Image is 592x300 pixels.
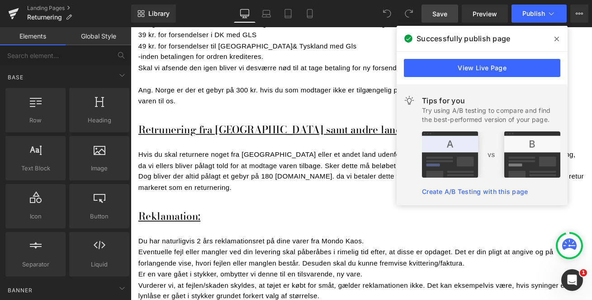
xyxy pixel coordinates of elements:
[422,106,560,124] div: Try using A/B testing to compare and find the best-performed version of your page.
[148,10,170,18] span: Library
[9,112,398,131] u: Retrunering fra [GEOGRAPHIC_DATA] samt andre lande udenfor EU:
[422,95,560,106] div: Tips for you
[9,146,528,169] span: Hvis du skal returnere noget fra [GEOGRAPHIC_DATA] eller et andet land udenfor EU er det vigtigt ...
[7,73,24,82] span: Base
[9,68,538,94] p: Ang. Norge er der et gebyr på 300 kr. hvis du som modtager ikke er tilgængelig på leveringsadress...
[256,5,277,23] a: Laptop
[27,5,131,12] a: Landing Pages
[9,286,538,300] p: Er en vare gået i stykker, ombytter vi denne til en tilsvarende, ny vare.
[9,42,538,55] p: Skal vi afsende den igen bliver vi desværre nød til at tage betaling for ny forsendelse.
[192,18,268,27] span: & Tyskland med Gls
[378,5,396,23] button: Undo
[27,14,62,21] span: Returnering
[277,5,299,23] a: Tablet
[462,5,508,23] a: Preview
[299,5,321,23] a: Mobile
[9,3,538,16] p: 39 kr. for forsendelser i DK med GLS
[8,212,63,221] span: Icon
[404,95,415,106] img: light.svg
[72,212,127,221] span: Button
[9,16,538,29] p: 49 kr. for forsendelser til [GEOGRAPHIC_DATA]
[8,164,63,173] span: Text Block
[522,10,545,17] span: Publish
[422,188,528,195] a: Create A/B Testing with this page
[72,260,127,269] span: Liquid
[561,269,583,291] iframe: Intercom live chat
[473,9,497,19] span: Preview
[9,215,83,233] u: Reklamation:
[432,9,447,19] span: Save
[7,286,33,295] span: Banner
[580,269,587,276] span: 1
[72,164,127,173] span: Image
[9,247,538,260] p: Du har naturligvis 2 års reklamationsret på dine varer fra Mondo Kaos.
[570,5,588,23] button: More
[404,59,560,77] a: View Live Page
[400,5,418,23] button: Redo
[511,5,567,23] button: Publish
[417,33,510,44] span: Successfully publish page
[9,30,157,39] span: -inden betalingen for ordren krediteres.
[8,260,63,269] span: Separator
[9,260,538,286] p: Eventuelle fejl eller mangler ved din levering skal påberåbes i rimelig tid efter, at disse er op...
[8,116,63,125] span: Row
[234,5,256,23] a: Desktop
[66,27,131,45] a: Global Style
[131,5,176,23] a: New Library
[9,170,538,197] p: Dog bliver der altid pålagt et gebyr på 180 [DOMAIN_NAME]. da vi betaler dette for at få pakken f...
[422,131,560,178] img: tip.png
[72,116,127,125] span: Heading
